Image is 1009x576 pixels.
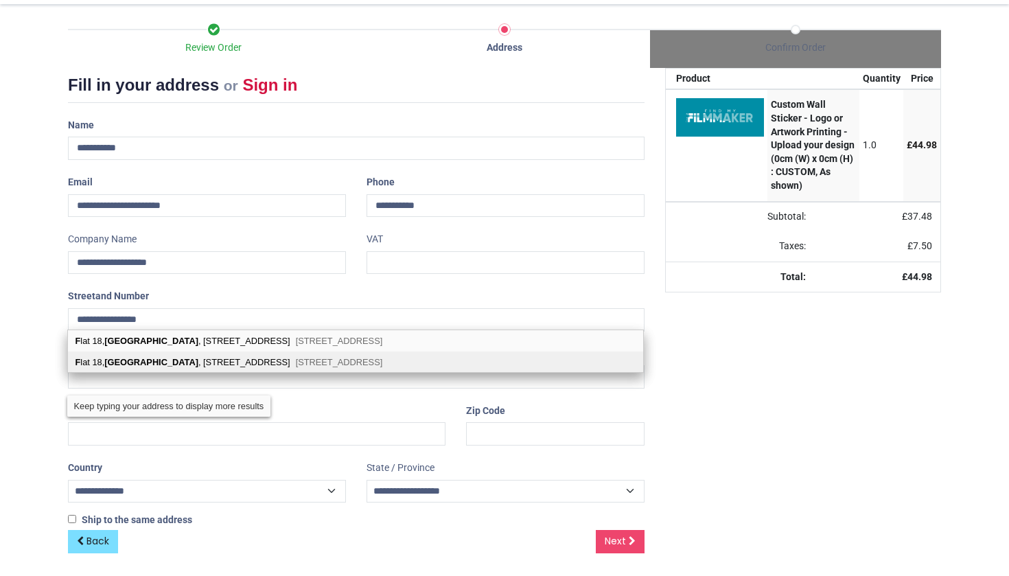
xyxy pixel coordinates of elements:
div: 1.0 [863,139,901,152]
span: Fill in your address [68,76,219,94]
label: State / Province [367,457,434,480]
b: F [76,336,81,346]
span: £ [907,139,937,150]
span: 44.98 [907,271,932,282]
strong: Total: [780,271,806,282]
span: 37.48 [907,211,932,222]
label: Street [68,285,149,308]
span: [STREET_ADDRESS] [296,357,383,367]
a: Next [596,530,645,553]
label: Ship to the same address [68,514,192,527]
td: Subtotal: [666,202,814,232]
strong: £ [902,271,932,282]
div: Address [359,41,650,55]
div: Keep typing your address to display more results [67,395,271,417]
th: Product [666,69,767,89]
div: address list [68,330,643,373]
label: Country [68,457,102,480]
b: [GEOGRAPHIC_DATA] [104,357,198,367]
label: Name [68,114,94,137]
span: 44.98 [912,139,937,150]
label: Company Name [68,228,137,251]
span: Back [86,534,109,548]
label: Zip Code [466,400,505,423]
label: VAT [367,228,383,251]
a: Back [68,530,118,553]
label: Email [68,171,93,194]
span: 7.50 [913,240,932,251]
a: Sign in [242,76,297,94]
div: lat 18, , [STREET_ADDRESS] [68,352,643,372]
span: and Number [95,290,149,301]
span: £ [907,240,932,251]
div: lat 18, , [STREET_ADDRESS] [68,330,643,352]
input: Ship to the same address [68,515,76,523]
b: [GEOGRAPHIC_DATA] [104,336,198,346]
div: Review Order [68,41,359,55]
b: F [76,357,81,367]
span: £ [902,211,932,222]
span: [STREET_ADDRESS] [296,336,383,346]
td: Taxes: [666,231,814,262]
div: Confirm Order [650,41,941,55]
label: Phone [367,171,395,194]
th: Price [903,69,940,89]
span: Next [605,534,626,548]
strong: Custom Wall Sticker - Logo or Artwork Printing - Upload your design (0cm (W) x 0cm (H) : CUSTOM, ... [771,99,855,191]
th: Quantity [859,69,904,89]
img: JruqWfFPYAAAAASUVORK5CYII= [676,98,764,136]
small: or [224,78,238,93]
